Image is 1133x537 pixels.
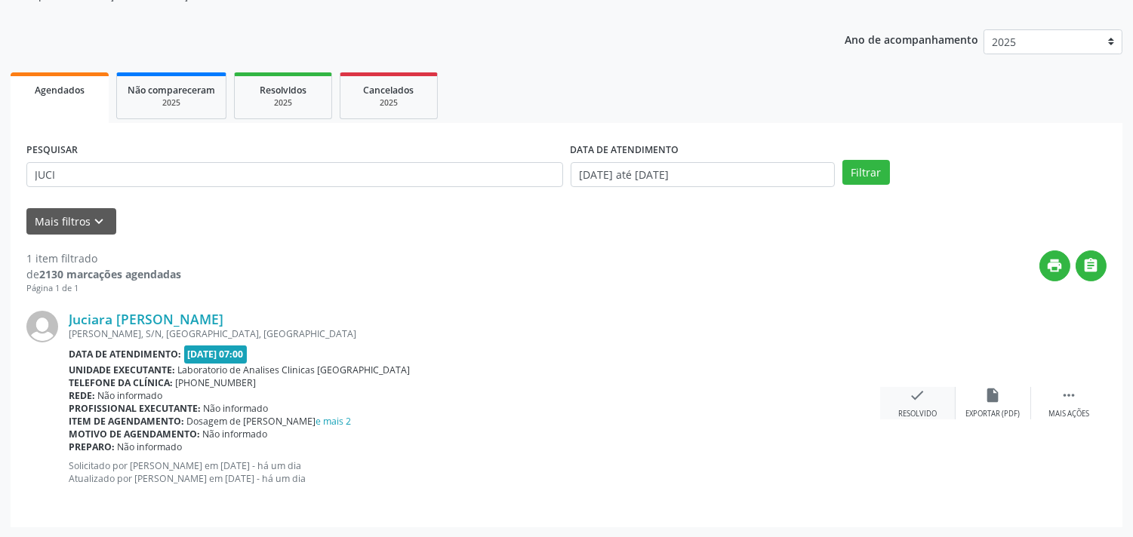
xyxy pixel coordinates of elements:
[204,402,269,415] span: Não informado
[69,415,184,428] b: Item de agendamento:
[203,428,268,440] span: Não informado
[178,364,411,376] span: Laboratorio de Analises Clinicas [GEOGRAPHIC_DATA]
[364,84,414,97] span: Cancelados
[26,139,78,162] label: PESQUISAR
[187,415,352,428] span: Dosagem de [PERSON_NAME]
[69,311,223,327] a: Juciara [PERSON_NAME]
[69,389,95,402] b: Rede:
[26,162,563,188] input: Nome, CNS
[1076,250,1107,281] button: 
[351,97,426,109] div: 2025
[571,162,835,188] input: Selecione um intervalo
[128,84,215,97] span: Não compareceram
[1048,409,1089,419] div: Mais ações
[69,348,181,361] b: Data de atendimento:
[842,160,890,186] button: Filtrar
[26,311,58,342] img: img
[1083,257,1100,274] i: 
[910,387,926,404] i: check
[26,266,181,282] div: de
[245,97,321,109] div: 2025
[184,345,248,363] span: [DATE] 07:00
[1047,257,1064,274] i: print
[966,409,1021,419] div: Exportar (PDF)
[571,139,679,162] label: DATA DE ATENDIMENTO
[69,327,880,340] div: [PERSON_NAME], S/N, [GEOGRAPHIC_DATA], [GEOGRAPHIC_DATA]
[98,389,163,402] span: Não informado
[1061,387,1077,404] i: 
[69,440,115,453] b: Preparo:
[26,208,116,235] button: Mais filtroskeyboard_arrow_down
[985,387,1002,404] i: insert_drive_file
[176,376,257,389] span: [PHONE_NUMBER]
[26,250,181,266] div: 1 item filtrado
[69,376,173,389] b: Telefone da clínica:
[118,440,183,453] span: Não informado
[69,428,200,440] b: Motivo de agendamento:
[128,97,215,109] div: 2025
[898,409,937,419] div: Resolvido
[69,402,201,415] b: Profissional executante:
[69,364,175,376] b: Unidade executante:
[845,29,978,48] p: Ano de acompanhamento
[35,84,85,97] span: Agendados
[69,459,880,485] p: Solicitado por [PERSON_NAME] em [DATE] - há um dia Atualizado por [PERSON_NAME] em [DATE] - há um...
[39,267,181,281] strong: 2130 marcações agendadas
[26,282,181,295] div: Página 1 de 1
[1039,250,1070,281] button: print
[260,84,306,97] span: Resolvidos
[91,213,108,230] i: keyboard_arrow_down
[316,415,352,428] a: e mais 2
